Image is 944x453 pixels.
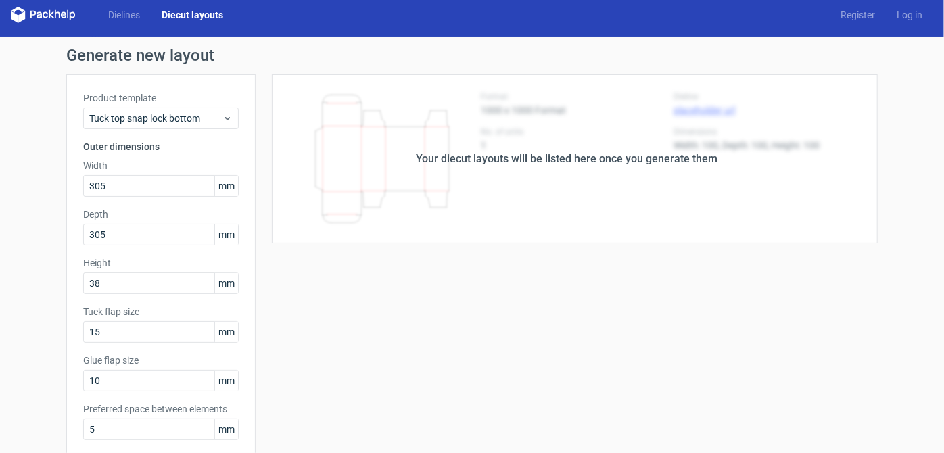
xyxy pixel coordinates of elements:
label: Tuck flap size [83,305,239,318]
span: mm [214,224,238,245]
h3: Outer dimensions [83,140,239,153]
label: Width [83,159,239,172]
h1: Generate new layout [66,47,878,64]
a: Dielines [97,8,151,22]
span: mm [214,419,238,439]
a: Log in [886,8,933,22]
label: Depth [83,208,239,221]
span: mm [214,322,238,342]
span: mm [214,176,238,196]
label: Height [83,256,239,270]
span: mm [214,273,238,293]
a: Diecut layouts [151,8,234,22]
label: Product template [83,91,239,105]
span: mm [214,371,238,391]
div: Your diecut layouts will be listed here once you generate them [416,151,717,167]
label: Preferred space between elements [83,402,239,416]
label: Glue flap size [83,354,239,367]
a: Register [830,8,886,22]
span: Tuck top snap lock bottom [89,112,222,125]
